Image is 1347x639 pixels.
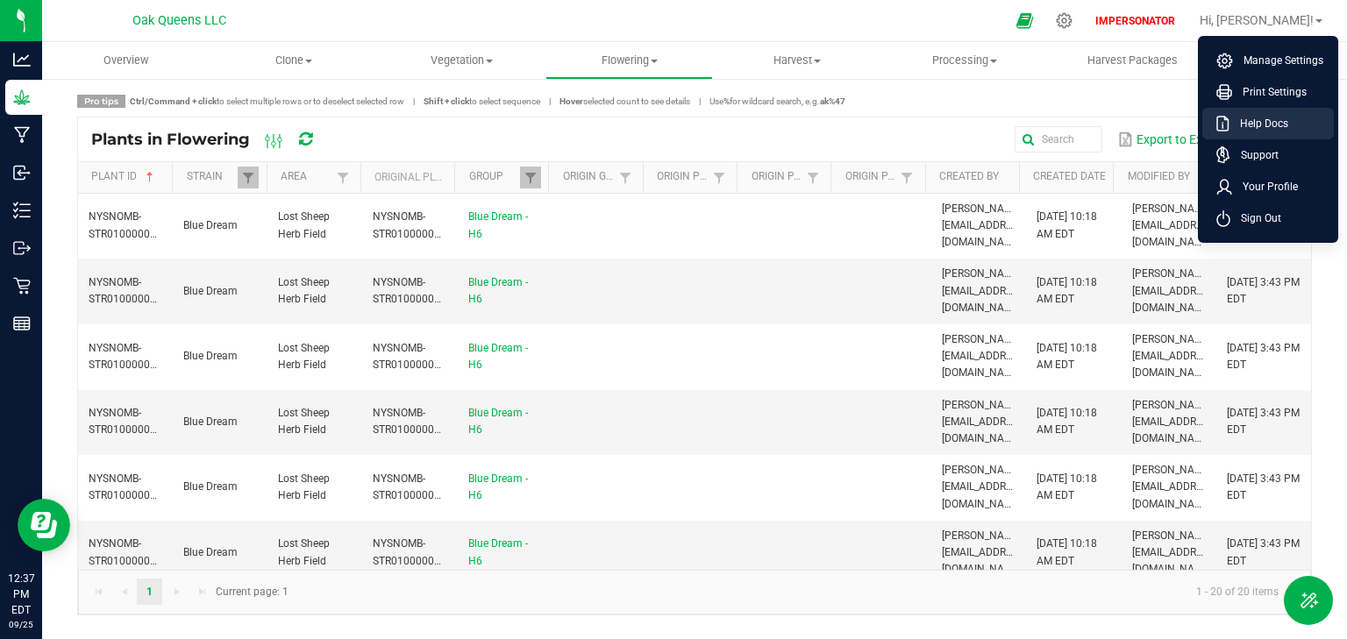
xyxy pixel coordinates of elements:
a: Blue Dream - H6 [468,537,528,566]
a: Blue Dream - H6 [468,342,528,371]
a: Filter [615,167,636,188]
span: Lost Sheep Herb Field [278,210,330,239]
a: Filter [896,167,917,188]
span: NYSNOMB-STR01000000102 [373,537,459,566]
span: Pro tips [77,95,125,108]
a: Vegetation [378,42,545,79]
a: Origin Package IDSortable [752,170,803,184]
span: [DATE] 3:43 PM EDT [1227,276,1300,305]
p: 12:37 PM EDT [8,571,34,618]
span: [PERSON_NAME][EMAIL_ADDRESS][DOMAIN_NAME] [1132,399,1217,444]
a: Harvest [713,42,880,79]
span: Support [1230,146,1279,164]
span: Lost Sheep Herb Field [278,537,330,566]
span: [DATE] 3:43 PM EDT [1227,407,1300,436]
span: Blue Dream [183,546,238,558]
inline-svg: Analytics [13,51,31,68]
span: NYSNOMB-STR01000000102 [89,537,175,566]
strong: % [723,96,730,106]
a: AreaSortable [281,170,332,184]
kendo-pager-info: 1 - 20 of 20 items [299,578,1293,607]
a: Created DateSortable [1033,170,1107,184]
span: Blue Dream [183,415,238,428]
a: Blue Dream - H6 [468,210,528,239]
a: Origin Package Lot NumberSortable [845,170,897,184]
li: Sign Out [1202,202,1334,234]
span: | [404,95,424,108]
p: 09/25 [8,618,34,631]
strong: Shift + click [424,96,469,106]
inline-svg: Outbound [13,239,31,257]
span: NYSNOMB-STR01000000099 [89,342,175,371]
span: Manage Settings [1233,52,1323,69]
span: [DATE] 10:18 AM EDT [1037,276,1097,305]
a: Created BySortable [939,170,1013,184]
span: NYSNOMB-STR01000000100 [89,407,175,436]
span: NYSNOMB-STR01000000097 [373,210,459,239]
a: Help Docs [1216,115,1327,132]
a: Modified BySortable [1128,170,1201,184]
iframe: Resource center [18,499,70,551]
span: [PERSON_NAME][EMAIL_ADDRESS][DOMAIN_NAME] [1132,202,1217,248]
span: [PERSON_NAME][EMAIL_ADDRESS][DOMAIN_NAME] [942,529,1027,575]
span: Flowering [546,53,712,68]
th: Original Plant ID [360,162,454,194]
a: Page 1 [137,579,162,605]
span: Blue Dream [183,350,238,362]
span: | [690,95,709,108]
span: [DATE] 10:18 AM EDT [1037,342,1097,371]
span: Your Profile [1232,178,1298,195]
span: Lost Sheep Herb Field [278,342,330,371]
span: Oak Queens LLC [132,13,226,28]
span: NYSNOMB-STR01000000101 [373,472,459,501]
span: to select sequence [424,96,540,106]
a: Blue Dream - H6 [468,276,528,305]
span: Hi, [PERSON_NAME]! [1200,13,1314,27]
a: Plant IDSortable [91,170,166,184]
p: IMPERSONATOR [1088,13,1182,29]
a: Origin PlantSortable [657,170,709,184]
span: Lost Sheep Herb Field [278,407,330,436]
a: Processing [881,42,1049,79]
span: [PERSON_NAME][EMAIL_ADDRESS][DOMAIN_NAME] [1132,333,1217,379]
a: Harvest Packages [1049,42,1216,79]
inline-svg: Inventory [13,202,31,219]
span: [PERSON_NAME][EMAIL_ADDRESS][DOMAIN_NAME] [1132,267,1217,313]
a: Blue Dream - H6 [468,472,528,501]
span: [PERSON_NAME][EMAIL_ADDRESS][DOMAIN_NAME] [1132,529,1217,575]
a: Clone [210,42,377,79]
span: Open Ecommerce Menu [1005,4,1044,38]
span: [DATE] 3:43 PM EDT [1227,472,1300,501]
button: Export to Excel [1113,124,1222,154]
span: Sign Out [1230,209,1281,227]
span: Blue Dream [183,480,238,493]
span: [DATE] 10:18 AM EDT [1037,537,1097,566]
span: | [540,95,559,108]
span: [PERSON_NAME][EMAIL_ADDRESS][DOMAIN_NAME] [942,399,1027,444]
span: Vegetation [379,53,545,68]
span: [PERSON_NAME][EMAIL_ADDRESS][DOMAIN_NAME] [1132,464,1217,509]
a: Origin GroupSortable [563,170,615,184]
a: Filter [520,167,541,188]
inline-svg: Manufacturing [13,126,31,144]
span: [DATE] 10:18 AM EDT [1037,210,1097,239]
span: NYSNOMB-STR01000000098 [89,276,175,305]
span: NYSNOMB-STR01000000098 [373,276,459,305]
inline-svg: Grow [13,89,31,106]
a: Overview [42,42,210,79]
span: Print Settings [1232,83,1307,101]
div: Plants in Flowering [91,124,343,154]
input: Search [1015,126,1102,153]
span: [PERSON_NAME][EMAIL_ADDRESS][DOMAIN_NAME] [942,267,1027,313]
span: [DATE] 10:18 AM EDT [1037,407,1097,436]
span: Sortable [143,170,157,184]
inline-svg: Reports [13,315,31,332]
kendo-pager: Current page: 1 [78,570,1311,614]
span: Lost Sheep Herb Field [278,276,330,305]
inline-svg: Inbound [13,164,31,181]
span: NYSNOMB-STR01000000101 [89,472,175,501]
inline-svg: Retail [13,277,31,295]
span: Processing [882,53,1048,68]
span: selected count to see details [559,96,690,106]
span: Clone [210,53,376,68]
